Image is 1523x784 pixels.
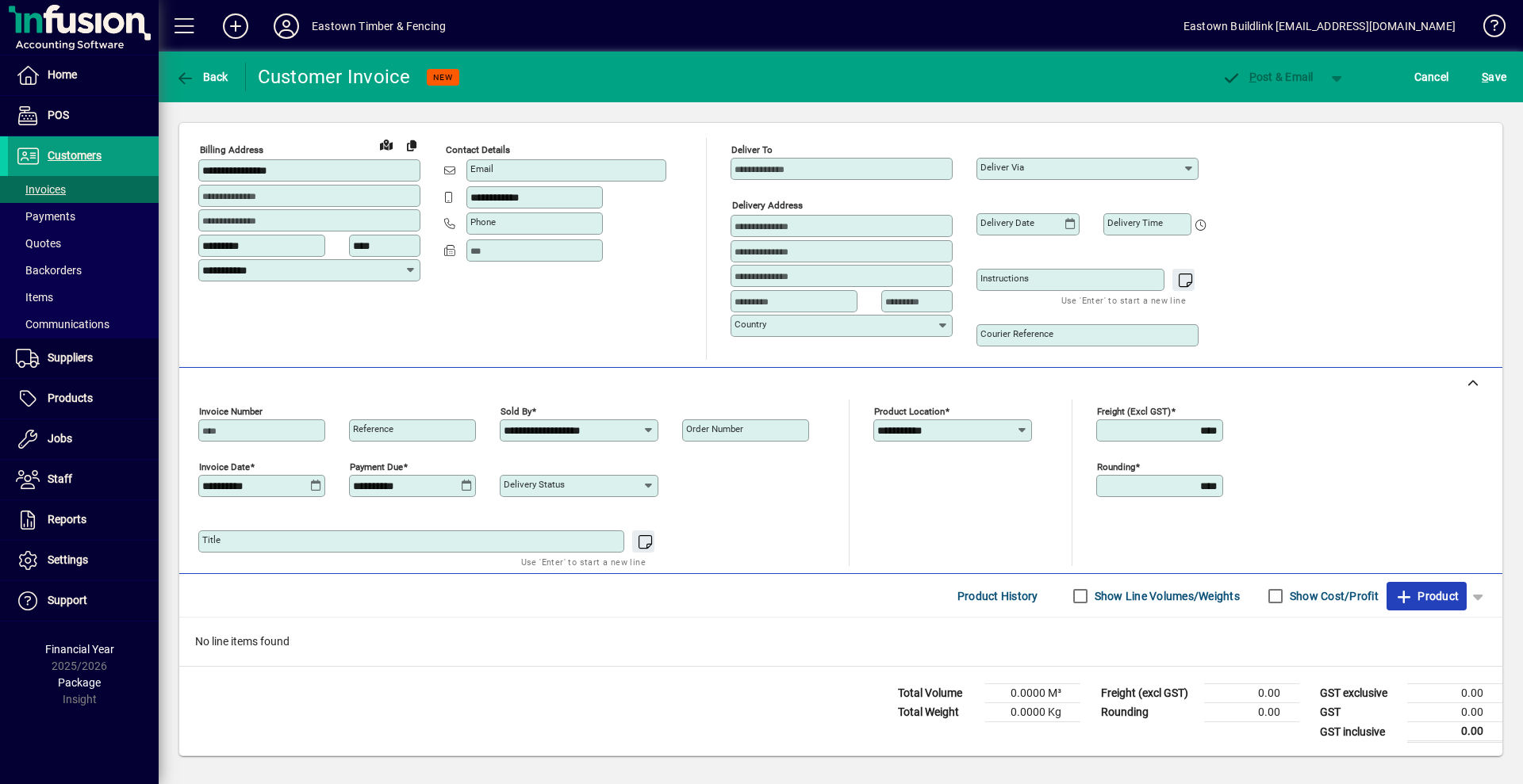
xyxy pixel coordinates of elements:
[1478,63,1510,91] button: Save
[8,338,159,378] a: Suppliers
[8,419,159,459] a: Jobs
[985,703,1080,722] td: 0.0000 Kg
[470,216,496,228] mat-label: Phone
[1482,71,1488,83] span: S
[16,183,66,196] span: Invoices
[980,217,1034,228] mat-label: Delivery date
[8,541,159,580] a: Settings
[45,643,114,656] span: Financial Year
[175,71,228,83] span: Back
[1214,63,1322,91] button: Post & Email
[8,379,159,419] a: Products
[1312,703,1407,722] td: GST
[48,472,72,485] span: Staff
[1249,71,1256,83] span: P
[8,311,159,338] a: Communications
[48,109,69,121] span: POS
[8,230,159,257] a: Quotes
[8,55,159,95] a: Home
[980,162,1024,173] mat-label: Deliver via
[8,96,159,136] a: POS
[1097,406,1171,417] mat-label: Freight (excl GST)
[1407,722,1502,742] td: 0.00
[1407,684,1502,703] td: 0.00
[1097,461,1135,472] mat-label: Rounding
[48,392,93,404] span: Products
[16,210,75,223] span: Payments
[980,273,1029,284] mat-label: Instructions
[8,500,159,540] a: Reports
[470,163,493,174] mat-label: Email
[202,534,221,545] mat-label: Title
[985,684,1080,703] td: 0.0000 M³
[399,132,424,158] button: Copy to Delivery address
[8,203,159,230] a: Payments
[521,553,646,571] mat-hint: Use 'Enter' to start a new line
[1091,588,1240,604] label: Show Line Volumes/Weights
[1061,291,1186,309] mat-hint: Use 'Enter' to start a new line
[1093,703,1204,722] td: Rounding
[16,237,61,250] span: Quotes
[48,432,72,445] span: Jobs
[501,406,531,417] mat-label: Sold by
[374,132,399,157] a: View on map
[1414,64,1449,90] span: Cancel
[48,68,77,81] span: Home
[686,423,743,434] mat-label: Order number
[980,328,1053,339] mat-label: Courier Reference
[258,64,411,90] div: Customer Invoice
[312,13,446,39] div: Eastown Timber & Fencing
[1387,582,1467,610] button: Product
[8,284,159,311] a: Items
[874,406,945,417] mat-label: Product location
[48,594,87,606] span: Support
[8,581,159,621] a: Support
[1204,703,1299,722] td: 0.00
[179,618,1502,666] div: No line items found
[210,12,261,40] button: Add
[1312,722,1407,742] td: GST inclusive
[350,461,403,472] mat-label: Payment due
[8,460,159,499] a: Staff
[504,479,565,490] mat-label: Delivery status
[48,351,93,364] span: Suppliers
[1204,684,1299,703] td: 0.00
[8,257,159,284] a: Backorders
[1407,703,1502,722] td: 0.00
[159,63,246,91] app-page-header-button: Back
[48,553,88,566] span: Settings
[890,703,985,722] td: Total Weight
[951,582,1045,610] button: Product History
[8,176,159,203] a: Invoices
[1107,217,1163,228] mat-label: Delivery time
[199,461,250,472] mat-label: Invoice date
[1287,588,1379,604] label: Show Cost/Profit
[1222,71,1314,83] span: ost & Email
[1410,63,1453,91] button: Cancel
[957,583,1038,609] span: Product History
[16,318,109,331] span: Communications
[48,149,102,162] span: Customers
[1471,3,1503,55] a: Knowledge Base
[1394,583,1459,609] span: Product
[735,319,766,330] mat-label: Country
[433,72,453,82] span: NEW
[16,264,82,277] span: Backorders
[1312,684,1407,703] td: GST exclusive
[890,684,985,703] td: Total Volume
[353,423,393,434] mat-label: Reference
[58,676,101,689] span: Package
[16,291,53,304] span: Items
[261,12,312,40] button: Profile
[731,144,773,155] mat-label: Deliver To
[1093,684,1204,703] td: Freight (excl GST)
[48,513,86,526] span: Reports
[1482,64,1506,90] span: ave
[1183,13,1456,39] div: Eastown Buildlink [EMAIL_ADDRESS][DOMAIN_NAME]
[199,406,263,417] mat-label: Invoice number
[171,63,232,91] button: Back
